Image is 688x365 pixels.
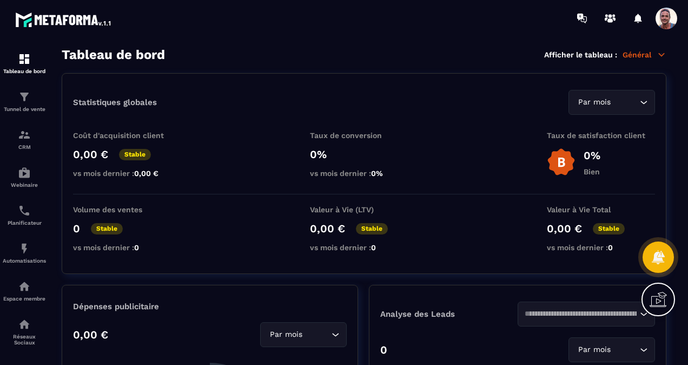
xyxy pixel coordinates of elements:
[310,148,418,161] p: 0%
[73,222,80,235] p: 0
[584,149,600,162] p: 0%
[62,47,165,62] h3: Tableau de bord
[3,82,46,120] a: formationformationTunnel de vente
[134,243,139,252] span: 0
[15,10,113,29] img: logo
[18,128,31,141] img: formation
[3,196,46,234] a: schedulerschedulerPlanificateur
[608,243,613,252] span: 0
[575,96,613,108] span: Par mois
[547,131,655,140] p: Taux de satisfaction client
[18,166,31,179] img: automations
[3,334,46,346] p: Réseaux Sociaux
[613,344,637,356] input: Search for option
[3,296,46,302] p: Espace membre
[73,169,181,178] p: vs mois dernier :
[18,204,31,217] img: scheduler
[3,310,46,354] a: social-networksocial-networkRéseaux Sociaux
[380,309,518,319] p: Analyse des Leads
[18,318,31,331] img: social-network
[547,243,655,252] p: vs mois dernier :
[613,96,637,108] input: Search for option
[623,50,666,60] p: Général
[73,131,181,140] p: Coût d'acquisition client
[3,120,46,158] a: formationformationCRM
[380,343,387,356] p: 0
[310,169,418,178] p: vs mois dernier :
[310,205,418,214] p: Valeur à Vie (LTV)
[371,169,383,178] span: 0%
[593,223,625,234] p: Stable
[518,302,655,327] div: Search for option
[305,329,329,341] input: Search for option
[260,322,347,347] div: Search for option
[3,44,46,82] a: formationformationTableau de bord
[310,243,418,252] p: vs mois dernier :
[3,182,46,188] p: Webinaire
[134,169,158,178] span: 0,00 €
[547,205,655,214] p: Valeur à Vie Total
[73,148,108,161] p: 0,00 €
[18,242,31,255] img: automations
[547,148,575,177] img: b-badge-o.b3b20ee6.svg
[3,272,46,310] a: automationsautomationsEspace membre
[73,205,181,214] p: Volume des ventes
[18,280,31,293] img: automations
[544,50,617,59] p: Afficher le tableau :
[371,243,376,252] span: 0
[3,158,46,196] a: automationsautomationsWebinaire
[584,167,600,176] p: Bien
[568,337,655,362] div: Search for option
[73,97,157,107] p: Statistiques globales
[3,258,46,264] p: Automatisations
[310,131,418,140] p: Taux de conversion
[18,53,31,66] img: formation
[3,106,46,112] p: Tunnel de vente
[310,222,345,235] p: 0,00 €
[3,220,46,226] p: Planificateur
[73,302,347,311] p: Dépenses publicitaire
[575,344,613,356] span: Par mois
[525,308,637,320] input: Search for option
[356,223,388,234] p: Stable
[547,222,582,235] p: 0,00 €
[3,234,46,272] a: automationsautomationsAutomatisations
[3,144,46,150] p: CRM
[3,68,46,74] p: Tableau de bord
[119,149,151,160] p: Stable
[18,90,31,103] img: formation
[91,223,123,234] p: Stable
[568,90,655,115] div: Search for option
[73,328,108,341] p: 0,00 €
[73,243,181,252] p: vs mois dernier :
[267,329,305,341] span: Par mois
